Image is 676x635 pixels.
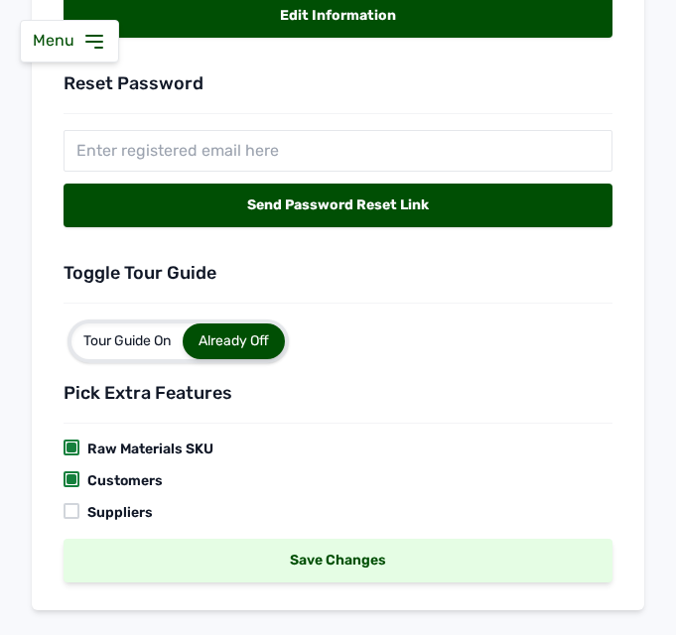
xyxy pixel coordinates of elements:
[79,440,213,459] div: Raw Materials SKU
[64,379,612,407] div: Pick Extra Features
[64,69,612,97] div: Reset Password
[64,539,612,582] div: Save Changes
[199,332,269,349] span: Already Off
[79,503,153,523] div: Suppliers
[83,332,171,349] span: Tour Guide On
[64,259,612,287] div: Toggle Tour Guide
[64,130,612,172] input: Enter registered email here
[33,31,106,50] a: Menu
[79,471,163,491] div: Customers
[33,31,82,50] span: Menu
[64,184,612,227] div: Send Password Reset Link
